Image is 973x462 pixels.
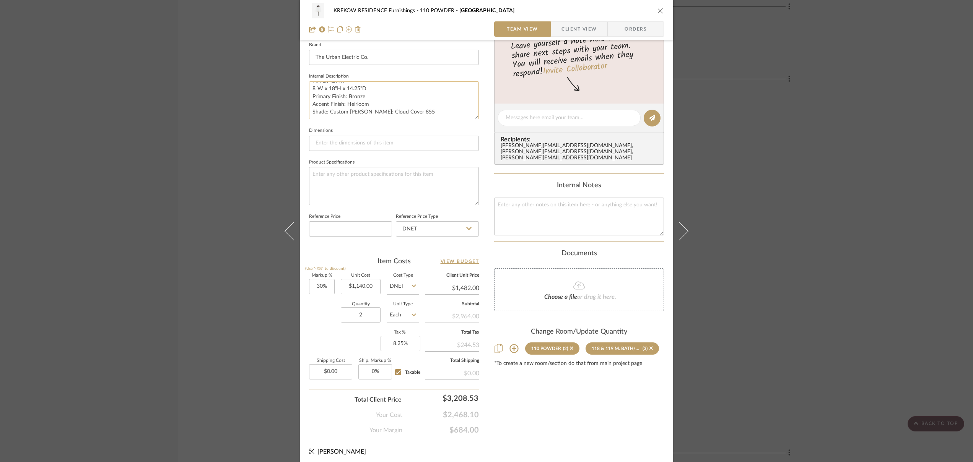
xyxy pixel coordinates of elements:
label: Total Shipping [425,359,479,363]
button: close [657,7,664,14]
label: Dimensions [309,129,333,133]
span: $2,468.10 [402,410,479,420]
div: *To create a new room/section do that from main project page [494,361,664,367]
div: Internal Notes [494,182,664,190]
span: or drag it here. [577,294,616,300]
div: 110 POWDER [531,346,561,351]
span: KREKOW RESIDENCE Furnishings [334,8,420,13]
div: Item Costs [309,257,479,266]
span: Your Cost [376,410,402,420]
label: Client Unit Price [425,274,479,277]
div: $244.53 [425,337,479,351]
input: Enter the dimensions of this item [309,136,479,151]
span: Total Client Price [355,395,402,404]
label: Unit Type [387,302,419,306]
div: Leave yourself a note here or share next steps with your team. You will receive emails when they ... [493,29,665,81]
div: 118 & 119 M. BATH/W.C. [592,346,641,351]
label: Reference Price [309,215,340,219]
label: Total Tax [425,331,479,334]
span: 110 POWDER [420,8,459,13]
div: (2) [563,346,568,351]
a: Invite Collaborator [542,60,608,79]
span: Your Margin [369,426,402,435]
label: Unit Cost [341,274,381,277]
span: Taxable [405,370,420,374]
img: Remove from project [355,26,361,32]
span: [PERSON_NAME] [317,449,366,455]
div: Change Room/Update Quantity [494,328,664,336]
div: $2,964.00 [425,309,479,323]
label: Markup % [309,274,335,277]
span: Choose a file [544,294,577,300]
label: Quantity [341,302,381,306]
span: $684.00 [402,426,479,435]
label: Brand [309,43,321,47]
span: Team View [507,21,538,37]
img: e0dfbeac-f555-4cd7-87f5-c27a6fa6f6ee_48x40.jpg [309,3,327,18]
label: Tax % [381,331,419,334]
label: Subtotal [425,302,479,306]
span: Client View [561,21,597,37]
label: Internal Description [309,75,349,78]
label: Shipping Cost [309,359,352,363]
input: Enter Brand [309,50,479,65]
div: [PERSON_NAME][EMAIL_ADDRESS][DOMAIN_NAME] , [PERSON_NAME][EMAIL_ADDRESS][DOMAIN_NAME] , [PERSON_N... [501,143,661,161]
div: $0.00 [425,366,479,379]
div: Documents [494,250,664,258]
label: Reference Price Type [396,215,438,219]
span: Recipients: [501,136,661,143]
div: $3,208.53 [405,391,482,406]
a: View Budget [441,257,479,266]
label: Product Specifications [309,160,355,164]
label: Ship. Markup % [358,359,392,363]
label: Cost Type [387,274,419,277]
div: (3) [643,346,648,351]
span: [GEOGRAPHIC_DATA] [459,8,514,13]
span: Orders [616,21,655,37]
